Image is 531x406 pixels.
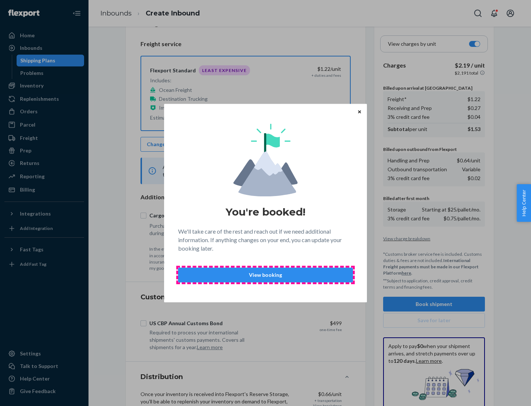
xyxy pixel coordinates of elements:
h1: You're booked! [226,205,305,219]
button: Close [356,107,363,116]
p: View booking [184,271,347,279]
button: View booking [178,268,353,282]
p: We'll take care of the rest and reach out if we need additional information. If anything changes ... [178,227,353,253]
img: svg+xml,%3Csvg%20viewBox%3D%220%200%20174%20197%22%20fill%3D%22none%22%20xmlns%3D%22http%3A%2F%2F... [233,124,298,196]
